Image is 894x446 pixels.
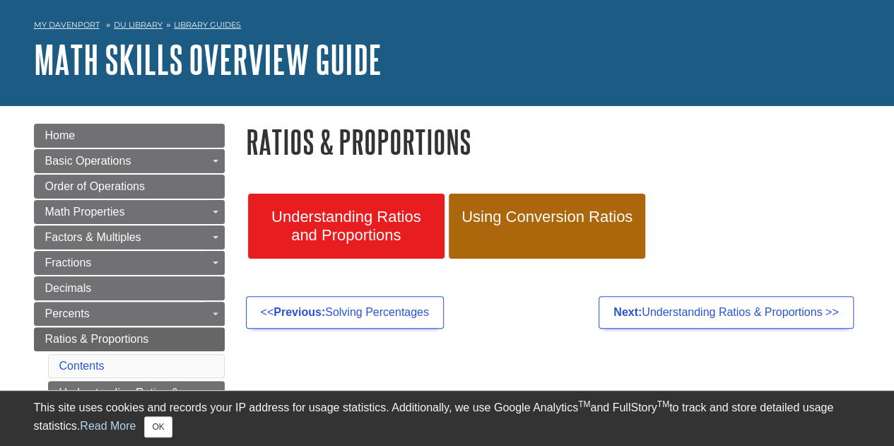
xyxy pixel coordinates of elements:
[657,399,669,409] sup: TM
[613,306,642,318] strong: Next:
[144,416,172,438] button: Close
[45,180,145,192] span: Order of Operations
[34,399,861,438] div: This site uses cookies and records your IP address for usage statistics. Additionally, we use Goo...
[45,155,131,167] span: Basic Operations
[246,296,444,329] a: <<Previous:Solving Percentages
[459,208,635,226] span: Using Conversion Ratios
[48,381,225,422] a: Understanding Ratios & Proportions
[34,149,225,173] a: Basic Operations
[34,19,100,31] a: My Davenport
[34,200,225,224] a: Math Properties
[114,20,163,30] a: DU Library
[34,124,225,148] a: Home
[34,16,861,38] nav: breadcrumb
[45,257,92,269] span: Fractions
[45,282,92,294] span: Decimals
[274,306,325,318] strong: Previous:
[248,194,445,259] a: Understanding Ratios and Proportions
[45,129,76,141] span: Home
[45,307,90,319] span: Percents
[34,175,225,199] a: Order of Operations
[34,302,225,326] a: Percents
[45,206,125,218] span: Math Properties
[45,333,149,345] span: Ratios & Proportions
[599,296,853,329] a: Next:Understanding Ratios & Proportions >>
[34,225,225,250] a: Factors & Multiples
[34,276,225,300] a: Decimals
[259,208,434,245] span: Understanding Ratios and Proportions
[80,420,136,432] a: Read More
[578,399,590,409] sup: TM
[449,194,645,259] a: Using Conversion Ratios
[34,327,225,351] a: Ratios & Proportions
[174,20,241,30] a: Library Guides
[34,37,382,81] a: Math Skills Overview Guide
[34,251,225,275] a: Fractions
[45,231,141,243] span: Factors & Multiples
[246,124,861,160] h1: Ratios & Proportions
[59,360,105,372] a: Contents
